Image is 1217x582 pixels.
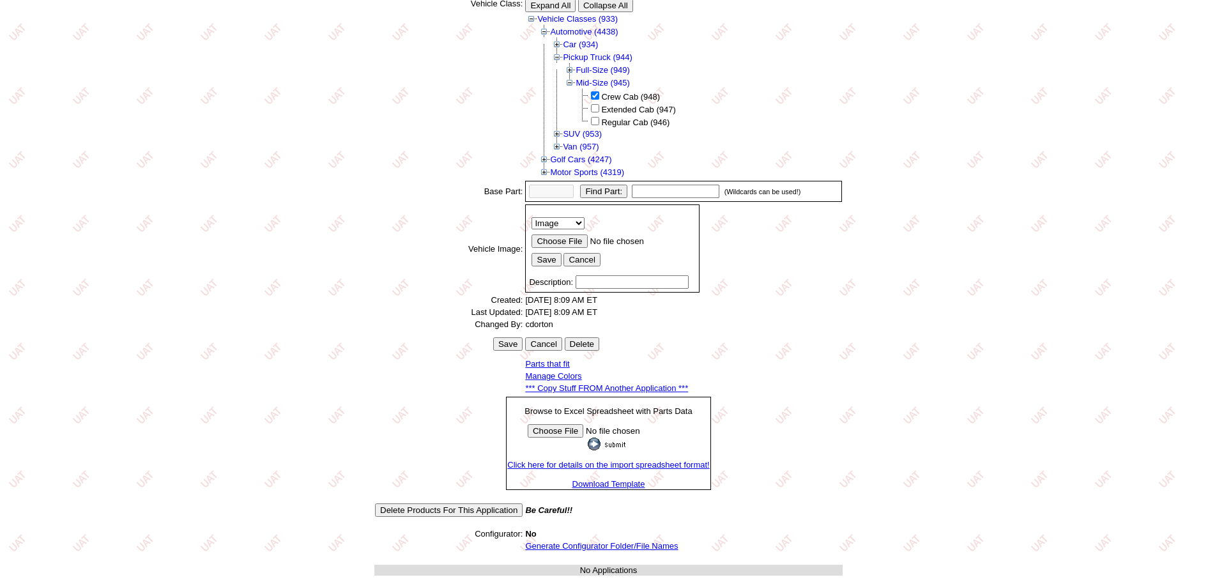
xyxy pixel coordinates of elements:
[601,118,670,127] span: Regular Cab (946)
[601,105,675,114] span: Extended Cab (947)
[563,142,599,151] a: Van (957)
[374,295,523,305] td: Created:
[532,253,561,266] input: Save
[507,460,709,470] a: Click here for details on the import spreadsheet format!
[580,185,627,198] input: Find Part:
[550,27,618,36] a: Automotive (4438)
[529,277,573,287] span: Description:
[525,307,597,317] span: [DATE] 8:09 AM ET
[601,92,660,102] span: Crew Cab (948)
[525,337,562,351] input: Cancel
[374,565,843,576] td: No Applications
[374,519,523,539] td: Configurator:
[538,165,550,178] img: Expand Motor Sports (4319)
[551,127,563,140] img: Expand SUV (953)
[551,140,563,153] img: Expand Van (957)
[551,38,563,50] img: Expand Car (934)
[563,129,602,139] a: SUV (953)
[576,65,630,75] a: Full-Size (949)
[550,167,624,177] a: Motor Sports (4319)
[375,503,523,517] input: Delete Products For This Application
[550,155,611,164] a: Golf Cars (4247)
[572,479,645,489] a: Download Template
[538,25,550,38] img: Collapse Automotive (4438)
[576,78,630,88] a: Mid-Size (945)
[588,438,629,450] input: Submit
[525,541,678,551] a: Generate Configurator Folder/File Names
[551,50,563,63] img: Collapse Pickup Truck (944)
[525,529,536,539] span: No
[563,253,601,266] input: Cancel
[724,188,801,195] small: (Wildcards can be used!)
[538,153,550,165] img: Expand Golf Cars (4247)
[537,14,618,24] a: Vehicle Classes (933)
[525,295,597,305] span: [DATE] 8:09 AM ET
[374,319,523,330] td: Changed By:
[525,12,537,25] img: Collapse Vehicle Classes (933)
[525,383,688,393] a: *** Copy Stuff FROM Another Application ***
[374,204,523,293] td: Vehicle Image:
[563,40,598,49] a: Car (934)
[563,63,576,76] img: Expand Full-Size (949)
[563,52,632,62] a: Pickup Truck (944)
[525,319,553,329] span: cdorton
[525,505,572,515] i: Be Careful!!
[493,337,523,351] input: Save
[507,406,709,416] p: Browse to Excel Spreadsheet with Parts Data
[563,76,576,89] img: Collapse Mid-Size (945)
[525,371,581,381] a: Manage Colors
[374,307,523,318] td: Last Updated:
[525,359,569,369] a: Parts that fit
[374,180,523,203] td: Base Part:
[565,337,600,351] input: Be careful! Delete cannot be un-done!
